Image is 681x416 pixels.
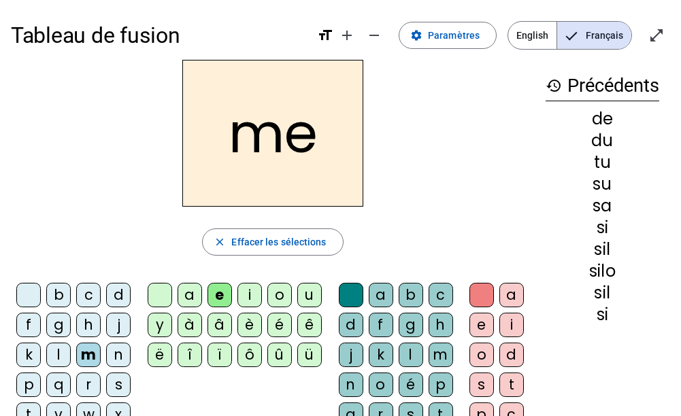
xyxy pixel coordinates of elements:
div: ï [207,343,232,367]
div: j [339,343,363,367]
div: f [16,313,41,337]
div: n [106,343,131,367]
button: Augmenter la taille de la police [333,22,361,49]
div: p [16,372,41,397]
div: a [369,283,393,307]
mat-icon: open_in_full [648,27,665,44]
button: Diminuer la taille de la police [361,22,388,49]
div: ê [297,313,322,337]
div: j [106,313,131,337]
div: ë [148,343,172,367]
div: ô [237,343,262,367]
div: t [499,372,524,397]
mat-icon: close [214,236,226,248]
div: à [178,313,202,337]
div: sa [546,198,659,214]
div: p [429,372,453,397]
div: c [76,283,101,307]
span: Paramètres [428,27,480,44]
div: û [267,343,292,367]
button: Effacer les sélections [202,228,343,256]
div: â [207,313,232,337]
mat-icon: settings [410,29,422,41]
div: q [46,372,71,397]
div: si [546,307,659,323]
div: sil [546,285,659,301]
div: n [339,372,363,397]
div: d [499,343,524,367]
div: l [399,343,423,367]
div: m [429,343,453,367]
div: u [297,283,322,307]
div: m [76,343,101,367]
div: o [469,343,494,367]
div: su [546,176,659,192]
div: l [46,343,71,367]
div: i [237,283,262,307]
div: g [399,313,423,337]
div: è [237,313,262,337]
div: b [399,283,423,307]
div: e [469,313,494,337]
button: Paramètres [399,22,497,49]
div: silo [546,263,659,279]
div: d [106,283,131,307]
div: du [546,133,659,149]
div: s [106,372,131,397]
h2: me [182,60,363,207]
mat-icon: history [546,77,562,94]
div: ü [297,343,322,367]
button: Entrer en plein écran [643,22,670,49]
div: k [369,343,393,367]
div: y [148,313,172,337]
div: sil [546,241,659,258]
div: b [46,283,71,307]
mat-button-toggle-group: Language selection [508,21,632,50]
div: é [399,372,423,397]
div: de [546,111,659,127]
div: a [499,283,524,307]
div: k [16,343,41,367]
h1: Tableau de fusion [11,14,306,57]
div: r [76,372,101,397]
div: tu [546,154,659,171]
div: i [499,313,524,337]
div: si [546,220,659,236]
div: s [469,372,494,397]
div: î [178,343,202,367]
h3: Précédents [546,71,659,101]
div: f [369,313,393,337]
div: o [369,372,393,397]
span: Effacer les sélections [231,234,326,250]
div: c [429,283,453,307]
mat-icon: remove [366,27,382,44]
div: o [267,283,292,307]
div: e [207,283,232,307]
div: h [429,313,453,337]
div: g [46,313,71,337]
div: h [76,313,101,337]
mat-icon: add [339,27,355,44]
div: a [178,283,202,307]
div: d [339,313,363,337]
mat-icon: format_size [317,27,333,44]
div: é [267,313,292,337]
span: Français [557,22,631,49]
span: English [508,22,557,49]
